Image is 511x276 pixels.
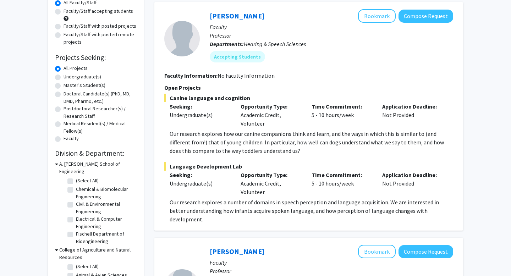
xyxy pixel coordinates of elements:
label: (Select All) [76,263,99,270]
button: Compose Request to Yasmeen Faroqi-Shah [399,245,453,258]
label: Electrical & Computer Engineering [76,215,135,230]
div: Academic Credit, Volunteer [235,102,306,128]
label: Postdoctoral Researcher(s) / Research Staff [64,105,137,120]
p: Faculty [210,23,453,31]
p: Open Projects [164,83,453,92]
p: Opportunity Type: [241,102,301,111]
label: Undergraduate(s) [64,73,101,81]
label: Doctoral Candidate(s) (PhD, MD, DMD, PharmD, etc.) [64,90,137,105]
mat-chip: Accepting Students [210,51,265,62]
label: Master's Student(s) [64,82,105,89]
label: Faculty [64,135,79,142]
p: Opportunity Type: [241,171,301,179]
button: Compose Request to Rochelle Newman [399,10,453,23]
h2: Projects Seeking: [55,53,137,62]
label: Civil & Environmental Engineering [76,200,135,215]
p: Seeking: [170,102,230,111]
p: Time Commitment: [312,171,372,179]
p: Time Commitment: [312,102,372,111]
label: Faculty/Staff accepting students [64,7,133,15]
label: Chemical & Biomolecular Engineering [76,186,135,200]
label: Faculty/Staff with posted projects [64,22,136,30]
label: Faculty/Staff with posted remote projects [64,31,137,46]
a: [PERSON_NAME] [210,11,264,20]
div: Not Provided [377,171,448,196]
div: Undergraduate(s) [170,111,230,119]
div: Undergraduate(s) [170,179,230,188]
h3: College of Agriculture and Natural Resources [59,246,137,261]
p: Faculty [210,258,453,267]
div: Academic Credit, Volunteer [235,171,306,196]
span: Hearing & Speech Sciences [244,40,306,48]
span: No Faculty Information [218,72,275,79]
p: Our research explores a number of domains in speech perception and language acquisition. We are i... [170,198,453,223]
label: All Projects [64,65,88,72]
p: Application Deadline: [382,102,443,111]
b: Faculty Information: [164,72,218,79]
div: 5 - 10 hours/week [306,171,377,196]
p: Professor [210,31,453,40]
div: 5 - 10 hours/week [306,102,377,128]
label: Medical Resident(s) / Medical Fellow(s) [64,120,137,135]
button: Add Rochelle Newman to Bookmarks [358,9,396,23]
p: Our research explores how our canine companions think and learn, and the ways in which this is si... [170,129,453,155]
h3: A. [PERSON_NAME] School of Engineering [59,160,137,175]
p: Application Deadline: [382,171,443,179]
p: Seeking: [170,171,230,179]
div: Not Provided [377,102,448,128]
p: Professor [210,267,453,275]
h2: Division & Department: [55,149,137,158]
b: Departments: [210,40,244,48]
span: Canine language and cognition [164,94,453,102]
label: (Select All) [76,177,99,184]
label: Fischell Department of Bioengineering [76,230,135,245]
span: Language Development Lab [164,162,453,171]
a: [PERSON_NAME] [210,247,264,256]
label: Materials Science & Engineering [76,245,135,260]
iframe: Chat [5,244,30,271]
button: Add Yasmeen Faroqi-Shah to Bookmarks [358,245,396,258]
